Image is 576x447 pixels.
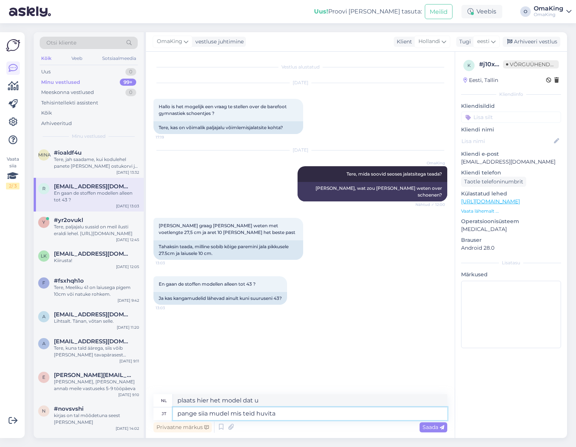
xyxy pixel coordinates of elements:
font: Veeb [71,55,82,61]
font: # [479,61,483,68]
font: Kõik [41,55,52,61]
font: Vestlus alustatud [281,64,320,70]
a: OmaKingOmaKing [534,6,572,18]
span: #yr2ovukl [54,217,83,223]
font: Hollandi [418,38,440,45]
font: Tere, paljajalu sussid on meil ilusti eraldi lehel. [URL][DOMAIN_NAME] [54,224,132,236]
font: [EMAIL_ADDRESS][DOMAIN_NAME] [54,183,157,190]
span: rickheuvelmans@hotmail.com [54,183,132,190]
font: Lihtsalt. Tänan, võtan selle. [54,318,114,324]
font: OmaKing [157,38,182,45]
font: r [42,186,46,191]
font: Tere, kuna tald äärega, siis võib [PERSON_NAME] tavapärasest suurem number. [54,345,126,364]
font: Brauser [461,237,482,243]
font: kirjas on tal mõõdetuna seest [PERSON_NAME] [54,413,120,425]
span: #fsxhqh1o [54,277,84,284]
font: jt [162,411,166,416]
font: Minu vestlused [41,79,80,85]
font: Android 28.0 [461,244,494,251]
font: / 3 [12,183,17,189]
font: [EMAIL_ADDRESS][DOMAIN_NAME] [461,158,555,165]
font: [EMAIL_ADDRESS][DOMAIN_NAME] [54,250,157,257]
font: Kiirusta! [54,258,72,263]
font: Arhiveeritud [41,120,72,126]
font: Privaatne märkus [156,424,203,431]
font: Meilid [430,8,448,15]
font: 13:03 [156,261,165,265]
span: elinor.brook@outlook.com [54,372,132,378]
font: Tere, jah saadame, kui kodulehel panete [PERSON_NAME] ostukorvi ja lähete maksma siis seal saate ... [54,156,139,196]
font: Sotsiaalmeedia [102,55,136,61]
font: OmaKing [427,161,445,165]
font: Veebis [476,8,496,15]
font: Tere, Meeliku 41 on laiusega pigem 10cm või natuke rohkem. [54,285,131,297]
font: [DATE] 9:10 [118,392,139,397]
font: Võrguühenduseta [510,61,568,68]
font: Proovi [PERSON_NAME] tasuta: [328,8,422,15]
font: Tehisintellekti assistent [41,100,98,106]
font: eesti [477,38,490,45]
font: 13:03 [156,305,165,310]
font: mina [38,152,51,158]
font: Märkused [461,271,488,278]
span: pjotr_tih@mail.ru [54,250,132,257]
font: [DATE] 12:45 [116,237,139,242]
font: Meeskonna vestlused [41,89,94,95]
font: 99+ [124,79,132,85]
font: [DATE] 14:02 [116,426,139,431]
span: annelehtmae77@gmail.com [54,338,132,345]
font: [PERSON_NAME][EMAIL_ADDRESS][DOMAIN_NAME] [54,371,206,378]
font: [DATE] 13:32 [116,170,139,175]
font: [DATE] 12:05 [116,264,139,269]
font: a [42,314,46,319]
font: [DATE] 11:20 [117,325,139,330]
font: Kliendi e-post [461,150,499,157]
font: f [42,280,45,286]
font: Kliendisildid [461,103,495,109]
font: Saada [423,424,438,431]
font: #ioaldf4u [54,149,82,156]
font: Tere, mida soovid seoses jalatsitega teada? [347,171,442,177]
font: [PERSON_NAME], [PERSON_NAME] annab meile vastuseks 5-9 tööpäeva [54,379,135,391]
font: [PERSON_NAME], wat zou [PERSON_NAME] weten over schoenen? [316,185,443,198]
font: [MEDICAL_DATA] [461,226,507,232]
font: [EMAIL_ADDRESS][DOMAIN_NAME] [54,311,157,318]
font: OmaKing [534,5,563,12]
font: Kõik [41,110,52,116]
font: En gaan de stoffen modellen alleen tot 43 ? [159,281,256,287]
span: armin@sevensundays.ee [54,311,132,318]
font: y [42,219,45,225]
font: Arhiveeri vestlus [514,38,557,45]
input: Lisa nimi [461,137,552,145]
input: Lisa silt [461,112,561,123]
font: Nähtud ✓ 12:00 [415,202,445,207]
font: En gaan de stoffen modellen alleen tot 43 ? [54,190,132,203]
font: Hallo is het mogelijk een vraag te stellen over de barefoot gymnastiek schoentjes ? [159,104,288,116]
font: OmaKing [534,12,555,17]
font: Vaata lähemalt ... [461,208,499,214]
font: O [524,9,527,14]
textarea: plaats hier het model dat u [173,394,447,407]
font: 17:19 [156,135,164,140]
a: [URL][DOMAIN_NAME] [461,198,520,205]
font: [DATE] 9:11 [119,359,139,364]
font: [DATE] [293,80,308,85]
font: j10xhe5t [483,61,509,68]
font: Kliendi telefon [461,169,501,176]
font: Otsi kliente [46,39,76,46]
font: [DATE] 13:03 [116,204,139,209]
font: 0 [129,69,132,74]
font: a [42,341,46,346]
font: Lisatasu [502,260,520,265]
font: Kliendiinfo [499,91,523,97]
font: Tugi [459,38,471,45]
font: Külastatud lehed [461,190,507,197]
font: Vaata siia [7,156,19,168]
font: Uus! [314,8,328,15]
font: Tere, kas on võimalik paljajalu võimlemisjalatsite kohta? [159,125,283,130]
font: [DATE] 9:42 [118,298,139,303]
font: #fsxhqh1o [54,277,84,284]
font: Tahaksin teada, milline sobib kõige paremini jala pikkusele 27.5cm ja laiusele 10 cm. [159,244,290,256]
